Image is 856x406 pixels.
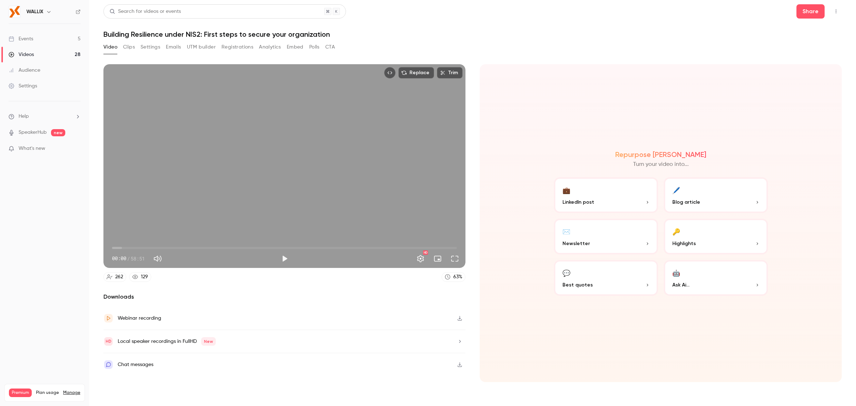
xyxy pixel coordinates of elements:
h2: Downloads [103,293,465,301]
iframe: Noticeable Trigger [72,146,81,152]
div: 00:00 [112,255,145,262]
span: Blog article [672,198,700,206]
span: Help [19,113,29,120]
div: Events [9,35,33,42]
button: Video [103,41,117,53]
div: 63 % [453,273,462,281]
button: CTA [325,41,335,53]
div: Settings [9,82,37,90]
div: Webinar recording [118,314,161,323]
button: UTM builder [187,41,216,53]
button: Replace [398,67,434,78]
a: SpeakerHub [19,129,47,136]
div: ✉️ [562,226,570,237]
button: Play [277,252,292,266]
span: 00:00 [112,255,126,262]
button: Registrations [221,41,253,53]
h2: Repurpose [PERSON_NAME] [615,150,706,159]
div: Local speaker recordings in FullHD [118,337,216,346]
button: Turn on miniplayer [430,252,445,266]
span: Highlights [672,240,696,247]
h6: WALLIX [26,8,43,15]
p: Turn your video into... [633,160,689,169]
div: HD [423,250,428,255]
span: / [127,255,130,262]
div: 💼 [562,184,570,196]
button: ✉️Newsletter [554,219,658,254]
button: Polls [309,41,320,53]
button: Embed [287,41,304,53]
div: Search for videos or events [109,8,181,15]
button: 🔑Highlights [664,219,768,254]
span: Best quotes [562,281,593,289]
a: Manage [63,390,80,396]
button: 🤖Ask Ai... [664,260,768,296]
div: 🤖 [672,267,680,278]
span: LinkedIn post [562,198,594,206]
button: Trim [437,67,463,78]
span: What's new [19,145,45,152]
button: Analytics [259,41,281,53]
span: Ask Ai... [672,281,689,289]
button: Mute [151,252,165,266]
button: 💬Best quotes [554,260,658,296]
a: 262 [103,272,126,282]
li: help-dropdown-opener [9,113,81,120]
button: 💼LinkedIn post [554,177,658,213]
a: 129 [129,272,151,282]
span: Plan usage [36,390,59,396]
button: Share [796,4,825,19]
div: 262 [115,273,123,281]
div: 129 [141,273,148,281]
span: New [201,337,216,346]
span: new [51,129,65,136]
button: Settings [141,41,160,53]
button: Clips [123,41,135,53]
button: Emails [166,41,181,53]
a: 63% [442,272,465,282]
button: Settings [413,252,428,266]
h1: Building Resilience under NIS2: First steps to secure your organization [103,30,842,39]
span: Premium [9,389,32,397]
div: Audience [9,67,40,74]
div: Chat messages [118,360,153,369]
span: 58:51 [131,255,145,262]
button: Full screen [448,252,462,266]
span: Newsletter [562,240,590,247]
div: 💬 [562,267,570,278]
button: Top Bar Actions [830,6,842,17]
img: WALLIX [9,6,20,17]
div: Videos [9,51,34,58]
div: 🔑 [672,226,680,237]
button: Embed video [384,67,396,78]
button: 🖊️Blog article [664,177,768,213]
div: 🖊️ [672,184,680,196]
